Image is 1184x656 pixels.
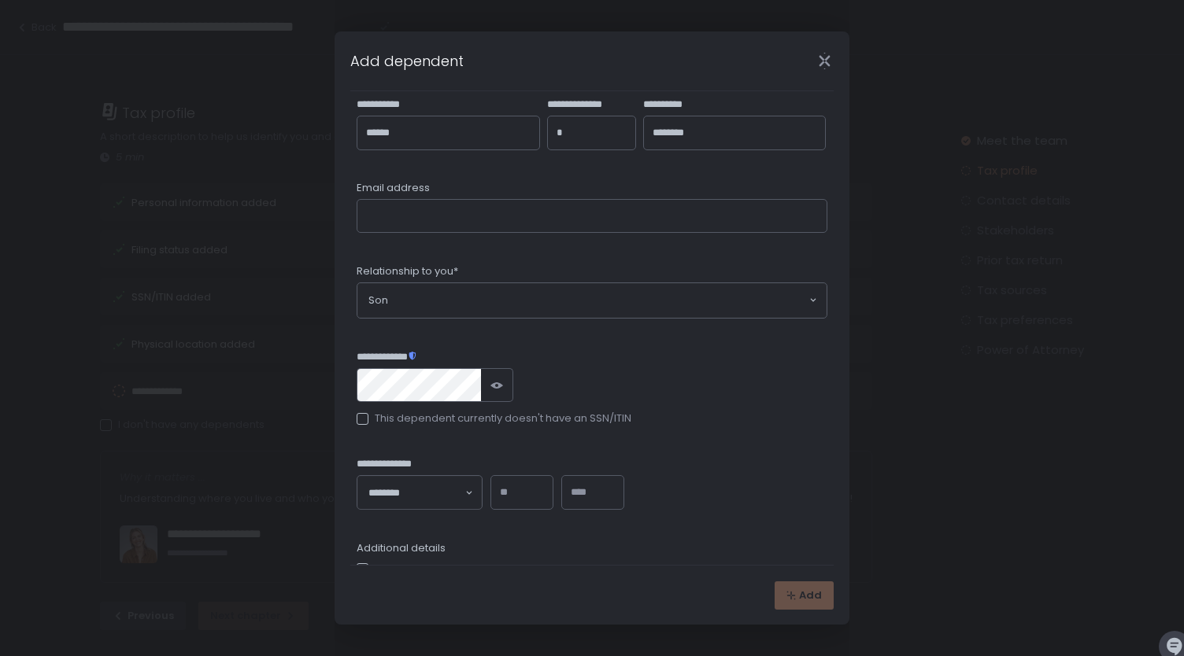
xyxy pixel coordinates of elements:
[368,293,388,308] span: Son
[357,541,446,555] label: Additional details
[357,283,827,318] div: Search for option
[350,50,464,72] h1: Add dependent
[357,476,482,510] div: Search for option
[388,293,808,308] input: Search for option
[357,264,458,278] span: Relationship to you*
[799,52,849,70] div: Close
[357,181,430,195] span: Email address
[414,485,464,501] input: Search for option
